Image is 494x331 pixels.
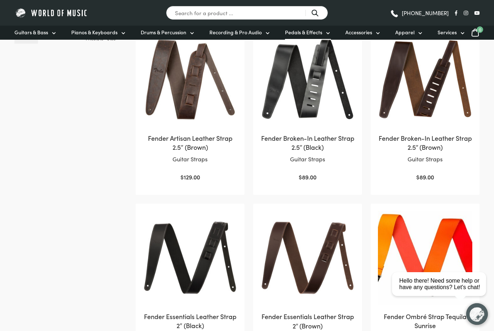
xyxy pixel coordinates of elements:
span: Services [438,29,457,36]
span: Guitars & Bass [14,29,48,36]
h2: Fender Broken-In Leather Strap 2.5″ (Brown) [378,134,472,152]
span: $10 [97,35,103,42]
span: 0 [477,26,483,33]
span: $ [299,173,302,181]
span: $ [180,173,184,181]
img: Fender Broken-In Leather Strap 2.5" Black [260,32,355,126]
a: Fender Artisan Leather Strap 2.5″ (Brown)Guitar Straps $129.00 [143,32,237,182]
h2: Fender Essentials Leather Strap 2″ (Brown) [260,312,355,330]
input: Search for a product ... [166,6,328,20]
bdi: 89.00 [416,173,434,181]
span: Pianos & Keyboards [71,29,118,36]
a: [PHONE_NUMBER] [390,8,449,18]
p: Guitar Straps [378,154,472,164]
span: Apparel [395,29,414,36]
img: Fender Essentials Leather Strap 2" Black [143,211,237,305]
span: Drums & Percussion [141,29,186,36]
img: World of Music [14,7,89,18]
img: Fender Artisan Leather Strap 2.5" Brown [143,32,237,126]
h2: Fender Essentials Leather Strap 2″ (Black) [143,312,237,330]
span: [PHONE_NUMBER] [402,10,449,16]
img: Fender Essentials Leather Strap 2" Brown [260,211,355,305]
h2: Fender Broken-In Leather Strap 2.5″ (Black) [260,134,355,152]
img: Fender Broken-In Leather Strap (Brown) [378,32,472,126]
span: $130 [107,35,116,42]
h2: Fender Artisan Leather Strap 2.5″ (Brown) [143,134,237,152]
a: Fender Broken-In Leather Strap 2.5″ (Brown)Guitar Straps $89.00 [378,32,472,182]
span: Recording & Pro Audio [209,29,262,36]
p: Guitar Straps [143,154,237,164]
h2: Fender Ombré Strap Tequila Sunrise [378,312,472,330]
p: Guitar Straps [260,154,355,164]
span: Accessories [345,29,372,36]
bdi: 89.00 [299,173,316,181]
a: Fender Broken-In Leather Strap 2.5″ (Black)Guitar Straps $89.00 [260,32,355,182]
iframe: Chat with our support team [389,252,494,331]
img: Fender Ombré Strap Tequila Sunrise [378,211,472,305]
span: Pedals & Effects [285,29,322,36]
bdi: 129.00 [180,173,200,181]
span: $ [416,173,420,181]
